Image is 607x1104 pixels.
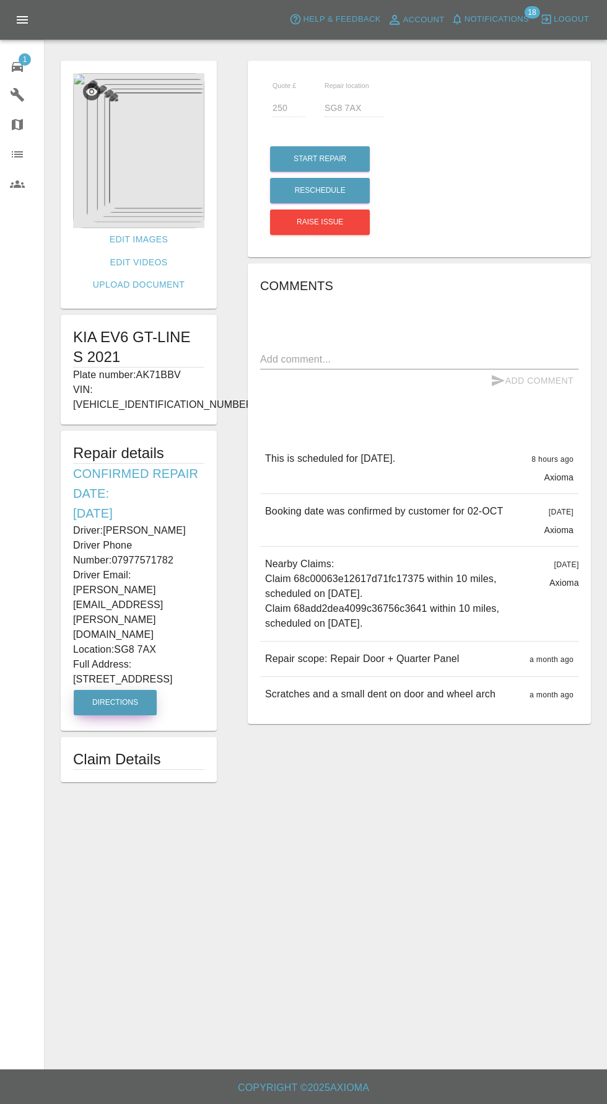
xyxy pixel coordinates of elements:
a: Edit Videos [105,251,173,274]
span: [DATE] [549,508,574,516]
span: Logout [554,12,589,27]
h1: Claim Details [73,749,204,769]
p: Repair scope: Repair Door + Quarter Panel [265,651,459,666]
p: Driver Email: [PERSON_NAME][EMAIL_ADDRESS][PERSON_NAME][DOMAIN_NAME] [73,568,204,642]
span: Notifications [465,12,529,27]
button: Reschedule [270,178,370,203]
p: Location: SG8 7AX [73,642,204,657]
span: 18 [524,6,539,19]
h6: Comments [260,276,579,296]
span: Account [403,13,445,27]
button: Help & Feedback [286,10,383,29]
p: Nearby Claims: Claim 68c00063e12617d71fc17375 within 10 miles, scheduled on [DATE]. Claim 68add2d... [265,557,539,631]
p: This is scheduled for [DATE]. [265,451,395,466]
span: Quote £ [273,82,296,89]
p: Driver: [PERSON_NAME] [73,523,204,538]
button: Notifications [448,10,532,29]
img: 90b293ec-ecc4-4dd6-a751-ac5906a199b5 [73,73,204,228]
p: Axioma [549,576,579,589]
h1: KIA EV6 GT-LINE S 2021 [73,327,204,367]
p: Scratches and a small dent on door and wheel arch [265,687,496,702]
p: Axioma [544,471,574,484]
a: Account [384,10,448,30]
p: Driver Phone Number: 07977571782 [73,538,204,568]
button: Open drawer [7,5,37,35]
button: Directions [74,690,157,715]
p: Axioma [544,524,574,536]
span: 1 [19,53,31,66]
h6: Copyright © 2025 Axioma [10,1079,597,1097]
p: VIN: [VEHICLE_IDENTIFICATION_NUMBER] [73,382,204,412]
span: Repair location [325,82,369,89]
a: Edit Images [105,228,173,251]
span: 8 hours ago [531,455,574,464]
button: Start Repair [270,146,370,172]
span: a month ago [530,691,574,699]
p: Plate number: AK71BBV [73,368,204,382]
span: a month ago [530,655,574,664]
p: Full Address: [STREET_ADDRESS] [73,657,204,687]
button: Logout [537,10,592,29]
button: Raise issue [270,210,370,235]
span: Help & Feedback [303,12,380,27]
span: [DATE] [554,560,579,569]
h6: Confirmed Repair Date: [DATE] [73,464,204,523]
p: Booking date was confirmed by customer for 02-OCT [265,504,503,519]
h5: Repair details [73,443,204,463]
a: Upload Document [88,273,190,296]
